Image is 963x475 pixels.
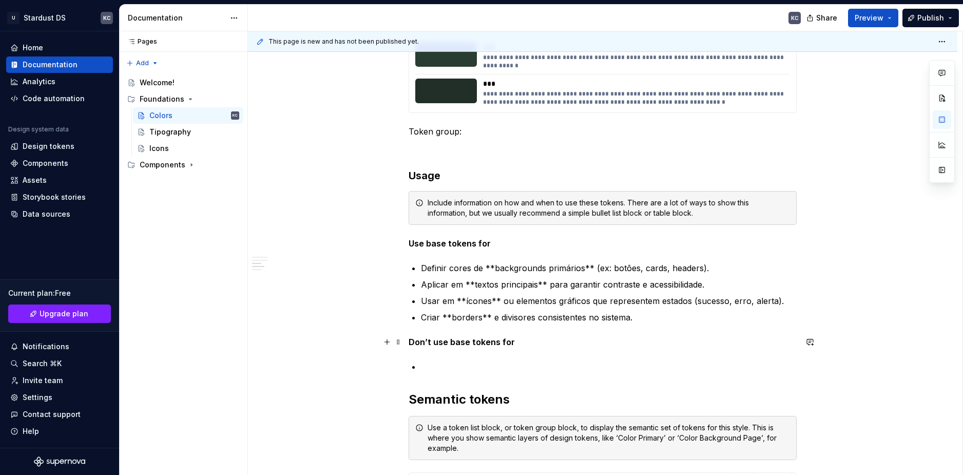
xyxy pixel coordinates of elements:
div: Data sources [23,209,70,219]
div: Code automation [23,93,85,104]
div: Use a token list block, or token group block, to display the semantic set of tokens for this styl... [428,423,790,453]
div: Components [140,160,185,170]
span: Add [136,59,149,67]
div: Invite team [23,375,63,386]
h2: Semantic tokens [409,391,797,408]
button: Help [6,423,113,440]
svg: Supernova Logo [34,457,85,467]
div: Pages [123,37,157,46]
div: Documentation [23,60,78,70]
p: Criar **borders** e divisores consistentes no sistema. [421,311,797,324]
p: Token group: [409,125,797,138]
strong: Don’t use base tokens for [409,337,515,347]
div: Icons [149,143,169,154]
button: Contact support [6,406,113,423]
div: Foundations [123,91,243,107]
p: Definir cores de **backgrounds primários** (ex: botões, cards, headers). [421,262,797,274]
a: Tipography [133,124,243,140]
a: Settings [6,389,113,406]
p: Usar em **ícones** ou elementos gráficos que representem estados (sucesso, erro, alerta). [421,295,797,307]
div: Help [23,426,39,436]
div: Components [123,157,243,173]
div: Design tokens [23,141,74,151]
div: Search ⌘K [23,358,62,369]
div: Home [23,43,43,53]
a: Upgrade plan [8,305,111,323]
a: Storybook stories [6,189,113,205]
div: Current plan : Free [8,288,111,298]
div: Colors [149,110,172,121]
a: Assets [6,172,113,188]
div: Components [23,158,68,168]
div: Documentation [128,13,225,23]
div: Stardust DS [24,13,66,23]
a: Icons [133,140,243,157]
a: Invite team [6,372,113,389]
div: Page tree [123,74,243,173]
div: KC [103,14,111,22]
button: Search ⌘K [6,355,113,372]
div: KC [233,110,238,121]
div: Contact support [23,409,81,420]
a: Data sources [6,206,113,222]
a: Design tokens [6,138,113,155]
button: Preview [848,9,898,27]
div: Storybook stories [23,192,86,202]
a: Welcome! [123,74,243,91]
span: Share [816,13,837,23]
div: Assets [23,175,47,185]
a: ColorsKC [133,107,243,124]
button: Share [801,9,844,27]
strong: Use base tokens for [409,238,491,249]
div: Include information on how and when to use these tokens. There are a lot of ways to show this inf... [428,198,790,218]
button: Add [123,56,162,70]
a: Components [6,155,113,172]
div: Welcome! [140,78,175,88]
div: Foundations [140,94,184,104]
div: Notifications [23,341,69,352]
button: UStardust DSKC [2,7,117,29]
div: Settings [23,392,52,403]
div: Tipography [149,127,191,137]
span: Preview [855,13,883,23]
div: U [7,12,20,24]
a: Analytics [6,73,113,90]
h3: Usage [409,168,797,183]
a: Code automation [6,90,113,107]
span: This page is new and has not been published yet. [268,37,419,46]
div: Analytics [23,77,55,87]
span: Publish [917,13,944,23]
button: Notifications [6,338,113,355]
a: Home [6,40,113,56]
a: Documentation [6,56,113,73]
button: Publish [902,9,959,27]
p: Aplicar em **textos principais** para garantir contraste e acessibilidade. [421,278,797,291]
div: KC [791,14,799,22]
div: Design system data [8,125,69,134]
span: Upgrade plan [40,309,88,319]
